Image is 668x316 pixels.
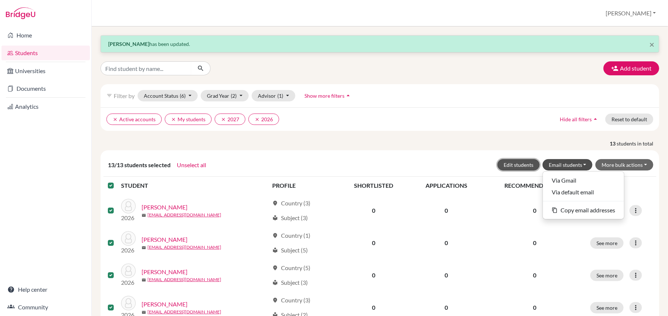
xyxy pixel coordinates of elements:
img: Lopez, Emily [121,199,136,213]
i: arrow_drop_up [344,92,352,99]
a: [PERSON_NAME] [142,203,187,212]
button: See more [590,237,624,249]
a: Home [1,28,90,43]
button: Add student [603,61,659,75]
div: Subject (5) [272,246,308,255]
button: clear2027 [215,114,245,125]
p: 0 [488,303,581,312]
button: clearActive accounts [106,114,162,125]
span: (2) [231,93,237,99]
span: local_library [272,215,278,221]
i: clear [255,117,260,122]
button: Edit students [497,159,540,170]
div: Subject (3) [272,213,308,222]
span: location_on [272,297,278,303]
i: content_copy [552,207,558,213]
a: [EMAIL_ADDRESS][DOMAIN_NAME] [147,276,221,283]
i: clear [171,117,176,122]
td: 0 [409,194,483,227]
a: [EMAIL_ADDRESS][DOMAIN_NAME] [147,244,221,251]
a: Help center [1,282,90,297]
a: Analytics [1,99,90,114]
div: Country (3) [272,296,310,305]
div: Country (1) [272,231,310,240]
td: 0 [409,259,483,291]
p: 2026 [121,213,136,222]
span: location_on [272,233,278,238]
div: Subject (3) [272,278,308,287]
strong: [PERSON_NAME] [108,41,149,47]
span: Hide all filters [560,116,592,122]
button: [PERSON_NAME] [602,6,659,20]
a: [PERSON_NAME] [142,300,187,309]
span: 13/13 students selected [108,161,171,169]
i: arrow_drop_up [592,115,599,123]
span: local_library [272,247,278,253]
p: 2026 [121,246,136,255]
i: filter_list [106,93,112,98]
input: Find student by name... [101,61,191,75]
th: RECOMMENDATIONS [483,177,586,194]
span: students in total [617,140,659,147]
div: Country (3) [272,199,310,208]
img: Martinez, Allan [121,231,136,246]
a: [EMAIL_ADDRESS][DOMAIN_NAME] [147,212,221,218]
button: clearMy students [165,114,212,125]
button: See more [590,302,624,313]
button: Account Status(6) [138,90,198,101]
td: 0 [338,259,409,291]
button: Grad Year(2) [201,90,249,101]
button: Via default email [543,186,624,198]
td: 0 [409,227,483,259]
td: 0 [338,194,409,227]
span: × [649,39,654,50]
span: Show more filters [304,93,344,99]
td: 0 [338,227,409,259]
a: Community [1,300,90,315]
div: Country (5) [272,263,310,272]
a: Students [1,46,90,60]
button: Advisor(1) [252,90,295,101]
img: Mejia, Olivia [121,263,136,278]
span: mail [142,278,146,282]
button: Show more filtersarrow_drop_up [298,90,358,101]
span: local_library [272,280,278,286]
strong: 13 [610,140,617,147]
button: Reset to default [605,114,653,125]
button: Unselect all [176,160,207,170]
span: location_on [272,200,278,206]
i: clear [221,117,226,122]
a: [PERSON_NAME] [142,235,187,244]
button: More bulk actions [595,159,653,170]
button: Hide all filtersarrow_drop_up [554,114,605,125]
img: Bridge-U [6,7,35,19]
th: APPLICATIONS [409,177,483,194]
p: 0 [488,271,581,280]
p: 0 [488,238,581,247]
th: PROFILE [268,177,338,194]
p: 2026 [121,278,136,287]
button: Email students [543,159,593,170]
span: mail [142,213,146,218]
span: (6) [180,93,186,99]
i: clear [113,117,118,122]
button: clear2026 [248,114,279,125]
a: Documents [1,81,90,96]
a: Universities [1,64,90,78]
span: mail [142,245,146,250]
p: has been updated. [108,40,651,48]
th: SHORTLISTED [338,177,409,194]
th: STUDENT [121,177,268,194]
ul: Email students [543,171,624,219]
a: [EMAIL_ADDRESS][DOMAIN_NAME] [147,309,221,315]
span: location_on [272,265,278,271]
button: content_copyCopy email addresses [543,204,624,216]
button: Close [649,40,654,49]
a: [PERSON_NAME] [142,267,187,276]
span: Filter by [114,92,135,99]
p: 0 [488,206,581,215]
img: Mendoza, Julia [121,296,136,310]
button: Via Gmail [543,175,624,186]
button: See more [590,270,624,281]
span: mail [142,310,146,315]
